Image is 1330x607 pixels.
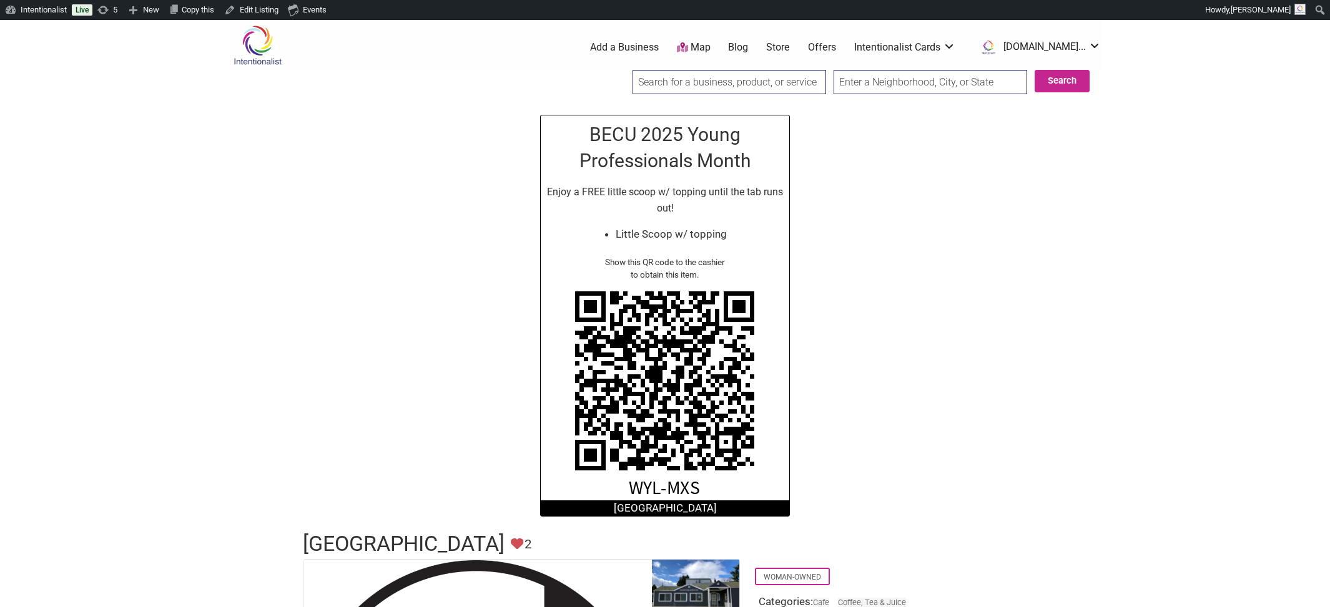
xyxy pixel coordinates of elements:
h1: [GEOGRAPHIC_DATA] [303,529,505,559]
input: Enter a Neighborhood, City, or State [834,70,1027,94]
a: Offers [808,41,836,54]
div: Show this QR code to the cashier to obtain this item. [547,256,783,281]
p: Enjoy a FREE little scoop w/ topping until the tab runs out! [547,184,783,216]
a: Woman-Owned [764,573,821,581]
input: Search for a business, product, or service [633,70,826,94]
li: Little Scoop w/ topping [616,226,727,243]
a: Coffee, Tea & Juice [838,598,906,607]
span: [PERSON_NAME] [1231,5,1291,14]
a: Blog [728,41,748,54]
a: Live [72,4,92,16]
div: [GEOGRAPHIC_DATA] [541,500,789,517]
h2: BECU 2025 Young Professionals Month [547,122,783,174]
a: Map [677,41,711,55]
a: Store [766,41,790,54]
img: https://intentionalist.com/claim-tab/?code=WYL-MXS [565,281,765,500]
a: Intentionalist Cards [854,41,955,54]
li: ist.com... [973,36,1101,59]
i: Unfavorite [511,538,523,550]
a: [DOMAIN_NAME]... [973,36,1101,59]
button: Search [1035,70,1090,92]
a: Cafe [813,598,829,607]
a: Add a Business [590,41,659,54]
img: Intentionalist [228,25,287,66]
span: 2 [525,535,531,554]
